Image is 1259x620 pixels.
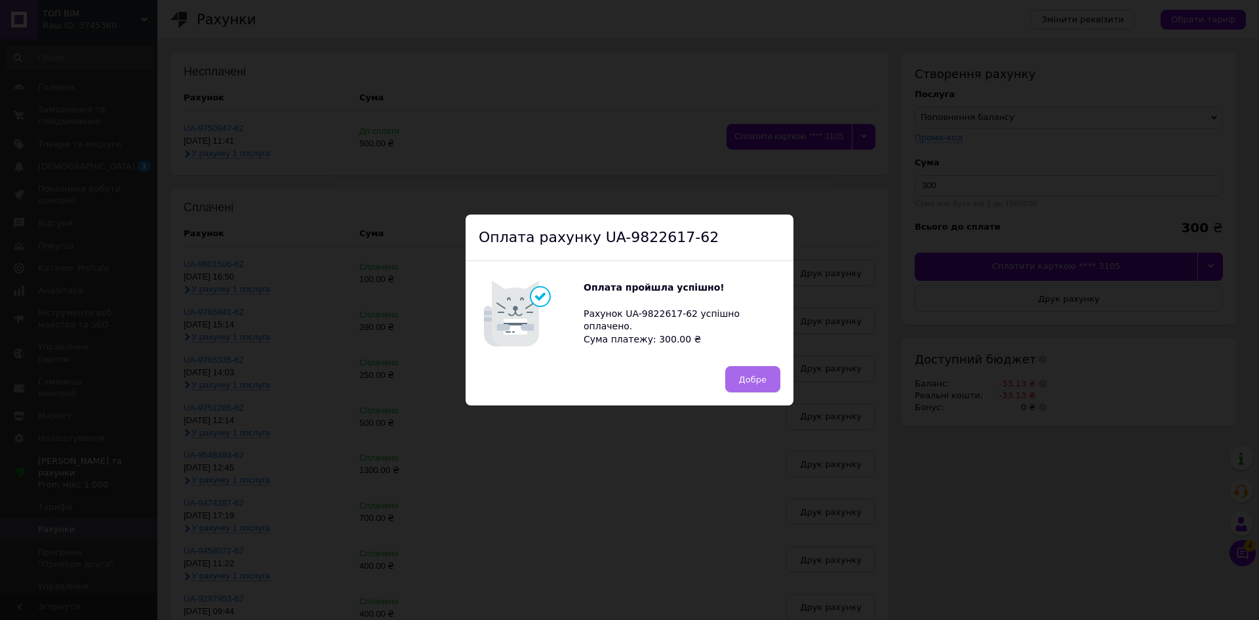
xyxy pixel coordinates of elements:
div: Оплата рахунку UA-9822617-62 [466,215,793,262]
span: Добре [739,375,767,384]
b: Оплата пройшла успішно! [584,282,725,293]
div: Рахунок UA-9822617-62 успішно оплачено. Сума платежу: 300.00 ₴ [584,281,780,346]
button: Добре [725,366,780,392]
img: Котик говорить Оплата пройшла успішно! [479,274,584,353]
